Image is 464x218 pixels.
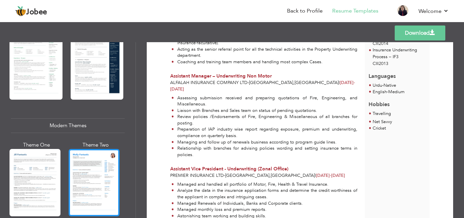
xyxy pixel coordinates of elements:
[295,80,339,86] span: [GEOGRAPHIC_DATA]
[170,80,248,86] span: Alfalah Insurance Company Ltd
[340,80,355,86] span: [DATE]
[172,181,357,188] li: Managed and handled all portfolio of Motor, Fire, Health & Travel Insurance.
[172,46,357,59] li: Acting as the senior referral point for all the technical activities in the Property Underwriting...
[172,114,357,126] li: Review policies /Endorsements of Fire, Engineering & Miscellaneous of all branches for posting.
[170,172,224,179] span: Premier Insurance Ltd
[172,187,357,200] li: Analyze the data in the insurance application forms and determine the credit worthiness of the ap...
[225,172,269,179] span: [GEOGRAPHIC_DATA]
[315,172,316,179] span: |
[373,125,386,131] span: Cricket
[11,141,62,149] div: Theme One
[224,172,225,179] span: -
[172,139,357,146] li: Managing and follow up of renewals business according to program guide lines.
[373,111,391,117] span: Travelling
[369,67,396,80] span: Languages
[170,73,272,79] span: Assistant Manager – Underwriting Non Motor
[287,7,323,15] a: Back to Profile
[387,89,388,95] span: -
[373,40,426,47] p: CII 2014
[26,9,47,16] span: Jobee
[330,172,331,179] span: -
[248,80,249,86] span: -
[172,206,357,213] li: Managed monthly loss and premium reports.
[373,61,426,67] p: CII 2013
[373,82,396,89] li: Native
[172,200,357,207] li: Managed Renewals of Individuals, Banks and Corporate clients.
[11,118,125,133] div: Modern Themes
[373,82,382,88] span: Urdu
[382,82,383,88] span: -
[271,172,315,179] span: [GEOGRAPHIC_DATA]
[397,5,408,16] img: Profile Img
[418,7,449,15] a: Welcome
[316,172,345,179] span: [DATE]
[378,40,379,47] span: |
[332,7,378,15] a: Resume Templates
[369,101,390,108] span: Hobbies
[170,166,288,172] span: Assistant Vice President - Underwriting (Zonal Office)
[373,89,387,95] span: English
[373,119,392,125] span: Net Savvy
[249,80,293,86] span: [GEOGRAPHIC_DATA]
[172,107,357,114] li: Liaison with Branches and Sales team on status of pending quotations.
[316,172,331,179] span: [DATE]
[172,95,357,107] li: Assessing submission received and preparing quotations of Fire, Engineering, and Miscellaneous.
[15,6,47,17] a: Jobee
[269,172,271,179] span: ,
[373,47,417,60] span: Insurance Underwriting Process – IF3
[70,141,121,149] div: Theme Two
[395,26,445,40] a: Download
[172,145,357,158] li: Relationship with branches for advising policies wording and setting insurance terms in policies.
[373,89,405,96] li: Medium
[293,80,295,86] span: ,
[378,61,379,67] span: |
[354,80,355,86] span: -
[172,59,357,65] li: Coaching and training team members and handling most complex Cases.
[172,126,357,139] li: Preparation of IAP industry wise report regarding exposure, premium and underwriting, compliance ...
[170,80,355,92] span: [DATE]
[15,6,26,17] img: jobee.io
[339,80,340,86] span: |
